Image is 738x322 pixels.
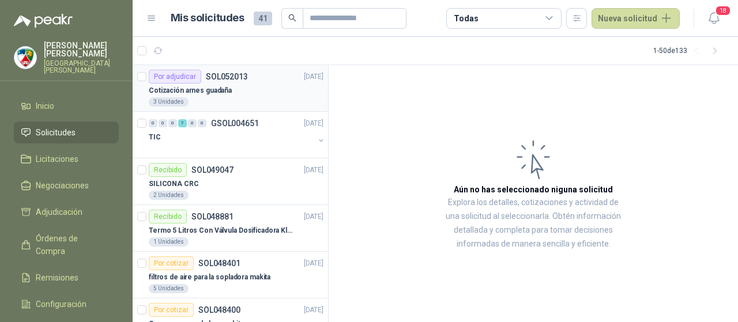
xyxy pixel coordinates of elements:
[149,97,189,107] div: 3 Unidades
[304,211,323,222] p: [DATE]
[14,148,119,170] a: Licitaciones
[288,14,296,22] span: search
[133,205,328,252] a: RecibidoSOL048881[DATE] Termo 5 Litros Con Válvula Dosificadora Klimber1 Unidades
[304,165,323,176] p: [DATE]
[14,201,119,223] a: Adjudicación
[149,272,270,283] p: filtros de aire para la sopladora makita
[703,8,724,29] button: 18
[304,118,323,129] p: [DATE]
[149,132,161,143] p: TIC
[454,183,613,196] h3: Aún no has seleccionado niguna solicitud
[14,267,119,289] a: Remisiones
[133,252,328,298] a: Por cotizarSOL048401[DATE] filtros de aire para la sopladora makita5 Unidades
[653,41,724,60] div: 1 - 50 de 133
[168,119,177,127] div: 0
[14,14,73,28] img: Logo peakr
[14,122,119,143] a: Solicitudes
[304,258,323,269] p: [DATE]
[133,65,328,112] a: Por adjudicarSOL052013[DATE] Cotización arnes guadaña3 Unidades
[198,306,240,314] p: SOL048400
[149,70,201,84] div: Por adjudicar
[206,73,248,81] p: SOL052013
[149,237,189,247] div: 1 Unidades
[454,12,478,25] div: Todas
[149,225,292,236] p: Termo 5 Litros Con Válvula Dosificadora Klimber
[149,284,189,293] div: 5 Unidades
[14,175,119,196] a: Negociaciones
[36,100,54,112] span: Inicio
[149,303,194,317] div: Por cotizar
[149,163,187,177] div: Recibido
[149,256,194,270] div: Por cotizar
[36,153,78,165] span: Licitaciones
[254,12,272,25] span: 41
[36,179,89,192] span: Negociaciones
[159,119,167,127] div: 0
[149,116,326,153] a: 0 0 0 7 0 0 GSOL004651[DATE] TIC
[36,298,86,310] span: Configuración
[14,95,119,117] a: Inicio
[198,259,240,267] p: SOL048401
[171,10,244,26] h1: Mis solicitudes
[133,158,328,205] a: RecibidoSOL049047[DATE] SILICONA CRC2 Unidades
[188,119,197,127] div: 0
[14,47,36,69] img: Company Logo
[149,179,199,190] p: SILICONA CRC
[14,293,119,315] a: Configuración
[14,228,119,262] a: Órdenes de Compra
[715,5,731,16] span: 18
[36,232,108,257] span: Órdenes de Compra
[191,213,234,221] p: SOL048881
[149,85,232,96] p: Cotización arnes guadaña
[36,126,76,139] span: Solicitudes
[198,119,206,127] div: 0
[592,8,680,29] button: Nueva solicitud
[149,191,189,200] div: 2 Unidades
[444,196,623,251] p: Explora los detalles, cotizaciones y actividad de una solicitud al seleccionarla. Obtén informaci...
[149,119,157,127] div: 0
[44,41,119,58] p: [PERSON_NAME] [PERSON_NAME]
[304,71,323,82] p: [DATE]
[36,271,78,284] span: Remisiones
[36,206,82,218] span: Adjudicación
[178,119,187,127] div: 7
[304,305,323,316] p: [DATE]
[149,210,187,223] div: Recibido
[191,166,234,174] p: SOL049047
[44,60,119,74] p: [GEOGRAPHIC_DATA][PERSON_NAME]
[211,119,259,127] p: GSOL004651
